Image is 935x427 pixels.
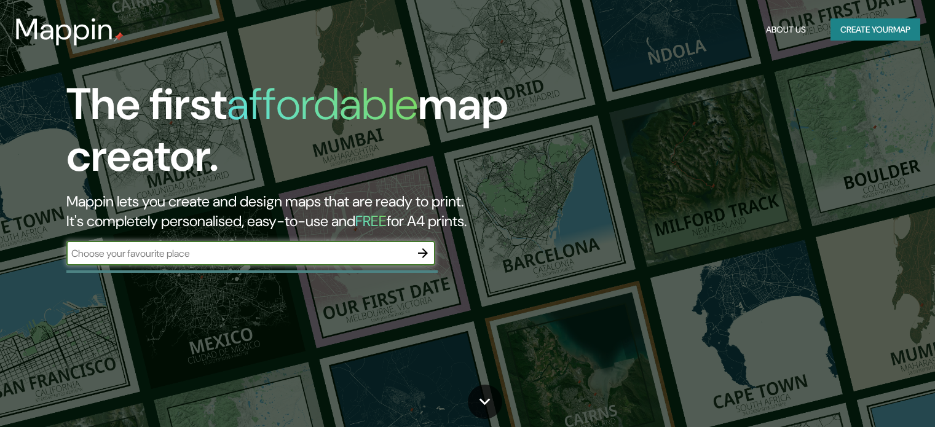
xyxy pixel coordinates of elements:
h2: Mappin lets you create and design maps that are ready to print. It's completely personalised, eas... [66,192,534,231]
button: About Us [761,18,811,41]
input: Choose your favourite place [66,246,411,261]
button: Create yourmap [830,18,920,41]
h3: Mappin [15,12,114,47]
h5: FREE [355,211,387,230]
h1: affordable [227,76,418,133]
img: mappin-pin [114,32,124,42]
h1: The first map creator. [66,79,534,192]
